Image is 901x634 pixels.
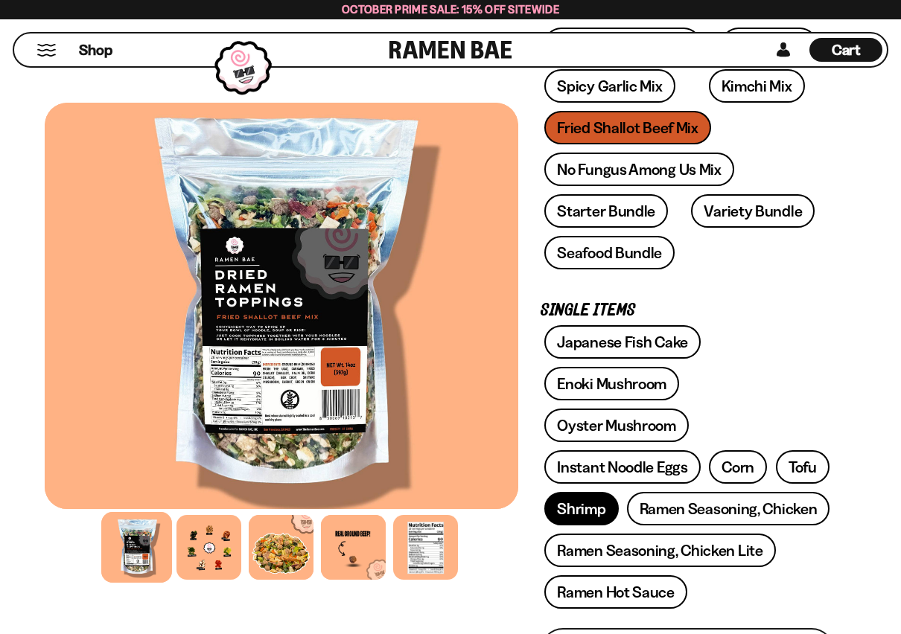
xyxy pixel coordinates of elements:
[79,38,112,62] a: Shop
[627,492,830,525] a: Ramen Seasoning, Chicken
[544,325,701,359] a: Japanese Fish Cake
[691,194,815,228] a: Variety Bundle
[709,450,767,484] a: Corn
[544,367,679,400] a: Enoki Mushroom
[544,69,675,103] a: Spicy Garlic Mix
[342,2,559,16] span: October Prime Sale: 15% off Sitewide
[544,492,618,525] a: Shrimp
[79,40,112,60] span: Shop
[544,575,687,609] a: Ramen Hot Sauce
[776,450,830,484] a: Tofu
[541,304,834,318] p: Single Items
[544,450,700,484] a: Instant Noodle Eggs
[809,33,882,66] div: Cart
[36,44,57,57] button: Mobile Menu Trigger
[544,409,689,442] a: Oyster Mushroom
[544,194,668,228] a: Starter Bundle
[832,41,861,59] span: Cart
[709,69,805,103] a: Kimchi Mix
[544,534,775,567] a: Ramen Seasoning, Chicken Lite
[544,236,675,269] a: Seafood Bundle
[544,153,733,186] a: No Fungus Among Us Mix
